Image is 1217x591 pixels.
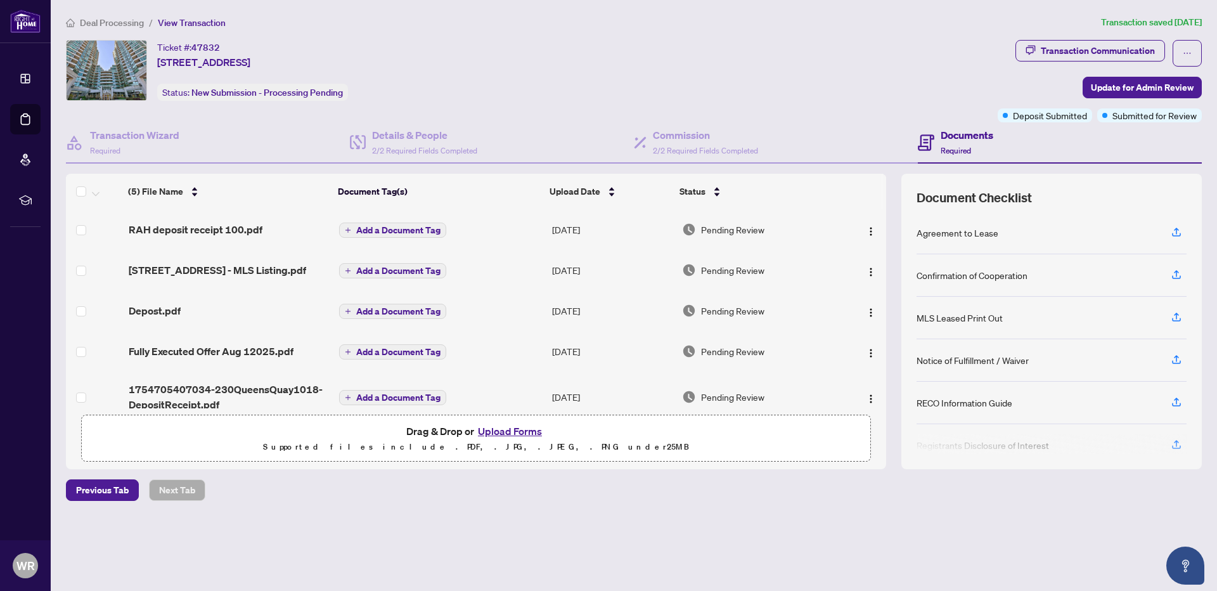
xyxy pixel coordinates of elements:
button: Logo [861,219,881,240]
button: Add a Document Tag [339,303,446,320]
span: Fully Executed Offer Aug 12025.pdf [129,344,293,359]
span: ellipsis [1183,49,1192,58]
img: Logo [866,348,876,358]
img: Logo [866,267,876,277]
h4: Transaction Wizard [90,127,179,143]
span: Drag & Drop orUpload FormsSupported files include .PDF, .JPG, .JPEG, .PNG under25MB [82,415,870,462]
div: Status: [157,84,348,101]
span: Pending Review [701,263,764,277]
span: Add a Document Tag [356,393,441,402]
span: Pending Review [701,390,764,404]
span: RAH deposit receipt 100.pdf [129,222,262,237]
img: Document Status [682,263,696,277]
div: Confirmation of Cooperation [917,268,1027,282]
th: (5) File Name [123,174,333,209]
button: Open asap [1166,547,1204,585]
span: home [66,18,75,27]
span: Pending Review [701,344,764,358]
span: Status [679,185,705,198]
span: Drag & Drop or [406,423,546,439]
button: Add a Document Tag [339,344,446,360]
span: Document Checklist [917,189,1032,207]
span: Pending Review [701,223,764,237]
span: [STREET_ADDRESS] [157,55,250,70]
div: Transaction Communication [1041,41,1155,61]
span: Submitted for Review [1112,108,1197,122]
button: Add a Document Tag [339,263,446,279]
span: 2/2 Required Fields Completed [372,146,477,155]
span: Add a Document Tag [356,307,441,316]
span: Add a Document Tag [356,226,441,235]
h4: Documents [941,127,993,143]
article: Transaction saved [DATE] [1101,15,1202,30]
span: plus [345,268,351,274]
button: Logo [861,260,881,280]
span: Add a Document Tag [356,347,441,356]
div: Agreement to Lease [917,226,998,240]
button: Add a Document Tag [339,390,446,405]
span: Depost.pdf [129,303,181,318]
button: Logo [861,387,881,407]
td: [DATE] [547,331,678,372]
span: Upload Date [550,185,600,198]
span: plus [345,308,351,315]
button: Transaction Communication [1015,40,1165,62]
p: Supported files include .PDF, .JPG, .JPEG, .PNG under 25 MB [89,439,863,455]
span: Add a Document Tag [356,266,441,275]
div: Ticket #: [157,40,220,55]
span: plus [345,394,351,401]
th: Status [674,174,837,209]
span: 47832 [191,42,220,53]
button: Add a Document Tag [339,389,446,406]
img: IMG-C12294244_1.jpg [67,41,146,100]
span: plus [345,349,351,355]
button: Logo [861,341,881,361]
div: RECO Information Guide [917,396,1012,410]
td: [DATE] [547,290,678,331]
span: Previous Tab [76,480,129,500]
div: MLS Leased Print Out [917,311,1003,325]
button: Add a Document Tag [339,263,446,278]
th: Document Tag(s) [333,174,544,209]
button: Add a Document Tag [339,223,446,238]
div: Notice of Fulfillment / Waiver [917,353,1029,367]
img: Document Status [682,344,696,358]
button: Add a Document Tag [339,344,446,360]
img: logo [10,10,41,33]
span: (5) File Name [128,185,183,198]
button: Logo [861,301,881,321]
img: Logo [866,226,876,237]
button: Add a Document Tag [339,222,446,238]
button: Upload Forms [474,423,546,439]
span: 1754705407034-230QueensQuay1018-DepositReceipt.pdf [129,382,330,412]
span: plus [345,227,351,233]
img: Logo [866,308,876,318]
span: New Submission - Processing Pending [191,87,343,98]
span: Deal Processing [80,17,144,29]
button: Next Tab [149,479,205,501]
button: Previous Tab [66,479,139,501]
span: View Transaction [158,17,226,29]
li: / [149,15,153,30]
span: 2/2 Required Fields Completed [653,146,758,155]
span: Update for Admin Review [1091,77,1194,98]
button: Update for Admin Review [1083,77,1202,98]
img: Document Status [682,304,696,318]
td: [DATE] [547,250,678,290]
h4: Details & People [372,127,477,143]
span: Required [90,146,120,155]
img: Document Status [682,390,696,404]
td: [DATE] [547,209,678,250]
img: Document Status [682,223,696,237]
td: [DATE] [547,372,678,422]
span: [STREET_ADDRESS] - MLS Listing.pdf [129,263,306,278]
span: Pending Review [701,304,764,318]
th: Upload Date [544,174,674,209]
span: Required [941,146,971,155]
span: Deposit Submitted [1013,108,1087,122]
h4: Commission [653,127,758,143]
img: Logo [866,394,876,404]
button: Add a Document Tag [339,304,446,319]
span: WR [16,557,35,575]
